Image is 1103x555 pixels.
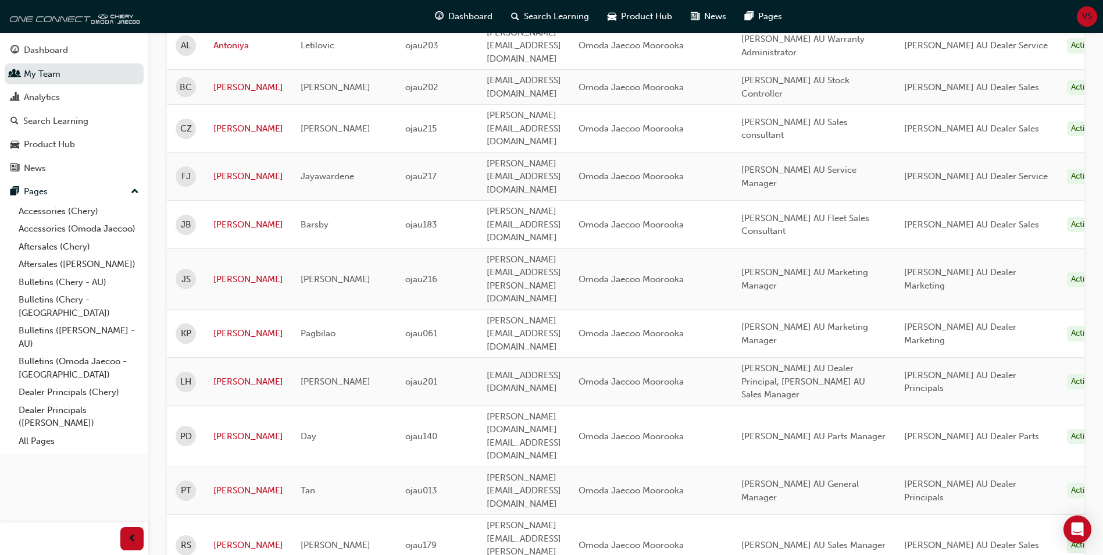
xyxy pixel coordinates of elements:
div: Open Intercom Messenger [1063,515,1091,543]
span: [PERSON_NAME] AU Dealer Sales [904,82,1039,92]
span: CZ [180,122,192,136]
span: pages-icon [10,187,19,197]
span: [PERSON_NAME] AU Fleet Sales Consultant [741,213,869,237]
div: News [24,162,46,175]
span: chart-icon [10,92,19,103]
a: [PERSON_NAME] [213,484,283,497]
span: [PERSON_NAME] AU Dealer Parts [904,431,1039,442]
a: Aftersales (Chery) [14,238,144,256]
a: [PERSON_NAME] [213,375,283,389]
div: Active [1067,217,1097,233]
span: ojau013 [405,485,437,496]
span: Omoda Jaecoo Moorooka [579,376,684,387]
span: ojau217 [405,171,437,182]
span: Search Learning [524,10,589,23]
span: RS [181,539,191,552]
span: VS [1082,10,1092,23]
div: Active [1067,429,1097,444]
a: news-iconNews [681,5,736,29]
span: KP [181,327,191,340]
span: Omoda Jaecoo Moorooka [579,82,684,92]
span: car-icon [608,9,616,24]
a: My Team [5,63,144,85]
span: [PERSON_NAME][EMAIL_ADDRESS][DOMAIN_NAME] [487,315,561,352]
span: Tan [301,485,315,496]
span: [PERSON_NAME] [301,540,370,550]
span: [PERSON_NAME] AU Service Manager [741,165,856,188]
span: ojau140 [405,431,437,442]
span: Omoda Jaecoo Moorooka [579,40,684,51]
span: [PERSON_NAME][EMAIL_ADDRESS][DOMAIN_NAME] [487,206,561,243]
span: [PERSON_NAME][EMAIL_ADDRESS][DOMAIN_NAME] [487,27,561,64]
button: Pages [5,181,144,202]
span: [PERSON_NAME][EMAIL_ADDRESS][PERSON_NAME][DOMAIN_NAME] [487,254,561,304]
a: Search Learning [5,111,144,132]
div: Active [1067,38,1097,54]
span: [PERSON_NAME] AU Dealer Principals [904,370,1016,394]
span: ojau183 [405,219,437,230]
span: [PERSON_NAME] AU Sales Manager [741,540,886,550]
button: DashboardMy TeamAnalyticsSearch LearningProduct HubNews [5,37,144,181]
div: Active [1067,80,1097,95]
span: [PERSON_NAME][EMAIL_ADDRESS][DOMAIN_NAME] [487,110,561,147]
span: Day [301,431,316,442]
span: [PERSON_NAME] AU Stock Controller [741,75,849,99]
span: [EMAIL_ADDRESS][DOMAIN_NAME] [487,370,561,394]
span: Dashboard [448,10,492,23]
span: BC [180,81,192,94]
a: Aftersales ([PERSON_NAME]) [14,255,144,273]
span: ojau203 [405,40,438,51]
span: Pages [758,10,782,23]
span: [PERSON_NAME][EMAIL_ADDRESS][DOMAIN_NAME] [487,472,561,509]
span: [PERSON_NAME] [301,274,370,284]
span: [PERSON_NAME] AU Dealer Service [904,171,1048,182]
div: Active [1067,538,1097,553]
span: [PERSON_NAME] AU Dealer Sales [904,540,1039,550]
span: Omoda Jaecoo Moorooka [579,485,684,496]
a: Accessories (Chery) [14,202,144,220]
span: [PERSON_NAME] AU Warranty Administrator [741,34,865,58]
span: [PERSON_NAME] AU Dealer Marketing [904,322,1016,346]
div: Active [1067,272,1097,287]
a: Dashboard [5,40,144,61]
span: [PERSON_NAME] AU Dealer Principals [904,479,1016,503]
span: ojau179 [405,540,437,550]
span: AL [181,39,191,52]
a: Dealer Principals ([PERSON_NAME]) [14,401,144,432]
span: ojau201 [405,376,437,387]
span: FJ [181,170,191,183]
span: pages-icon [745,9,754,24]
div: Active [1067,374,1097,390]
span: [EMAIL_ADDRESS][DOMAIN_NAME] [487,75,561,99]
div: Active [1067,169,1097,184]
span: Barsby [301,219,329,230]
a: [PERSON_NAME] [213,327,283,340]
span: up-icon [131,184,139,200]
span: guage-icon [435,9,444,24]
span: [PERSON_NAME][DOMAIN_NAME][EMAIL_ADDRESS][DOMAIN_NAME] [487,411,561,461]
span: Product Hub [621,10,672,23]
span: [PERSON_NAME] AU Dealer Marketing [904,267,1016,291]
span: Omoda Jaecoo Moorooka [579,431,684,442]
span: JB [181,218,191,232]
button: VS [1077,6,1097,27]
a: Antoniya [213,39,283,52]
a: [PERSON_NAME] [213,122,283,136]
a: car-iconProduct Hub [598,5,681,29]
span: [PERSON_NAME] [301,376,370,387]
a: Bulletins ([PERSON_NAME] - AU) [14,322,144,353]
span: ojau216 [405,274,437,284]
span: Omoda Jaecoo Moorooka [579,123,684,134]
span: news-icon [10,163,19,174]
a: search-iconSearch Learning [502,5,598,29]
span: [PERSON_NAME] AU Dealer Sales [904,123,1039,134]
span: PT [181,484,191,497]
a: [PERSON_NAME] [213,170,283,183]
a: [PERSON_NAME] [213,81,283,94]
span: Jayawardene [301,171,354,182]
a: Bulletins (Chery - AU) [14,273,144,291]
a: [PERSON_NAME] [213,430,283,443]
a: Product Hub [5,134,144,155]
div: Dashboard [24,44,68,57]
